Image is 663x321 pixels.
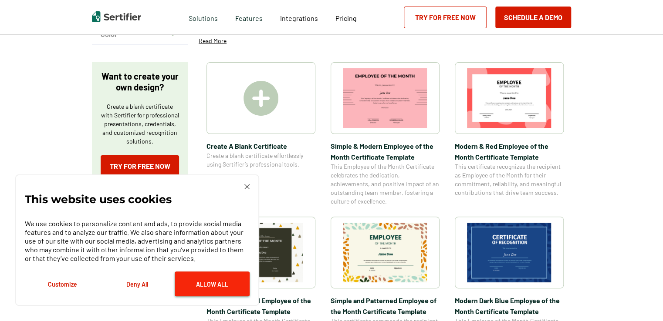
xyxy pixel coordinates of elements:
img: Simple & Modern Employee of the Month Certificate Template [343,68,427,128]
span: This certificate recognizes the recipient as Employee of the Month for their commitment, reliabil... [455,162,564,197]
img: Modern & Red Employee of the Month Certificate Template [467,68,551,128]
span: Features [235,12,263,23]
span: Create A Blank Certificate [206,140,315,151]
span: Simple & Colorful Employee of the Month Certificate Template [206,295,315,317]
button: Customize [25,271,100,296]
p: This website uses cookies [25,195,172,204]
button: Schedule a Demo [495,7,571,28]
span: Modern Dark Blue Employee of the Month Certificate Template [455,295,564,317]
a: Try for Free Now [404,7,487,28]
span: Modern & Red Employee of the Month Certificate Template [455,140,564,162]
img: Simple & Colorful Employee of the Month Certificate Template [219,223,303,282]
span: Create a blank certificate effortlessly using Sertifier’s professional tools. [206,151,315,169]
p: Want to create your own design? [101,71,179,93]
p: Read More [199,37,227,45]
span: Integrations [280,14,318,22]
img: Simple and Patterned Employee of the Month Certificate Template [343,223,427,282]
img: Create A Blank Certificate [244,81,278,116]
button: Deny All [100,271,175,296]
button: Allow All [175,271,250,296]
p: We use cookies to personalize content and ads, to provide social media features and to analyze ou... [25,219,250,263]
span: Simple and Patterned Employee of the Month Certificate Template [331,295,440,317]
img: Cookie Popup Close [244,184,250,189]
span: Simple & Modern Employee of the Month Certificate Template [331,140,440,162]
a: Try for Free Now [101,155,179,177]
a: Pricing [335,12,357,23]
a: Modern & Red Employee of the Month Certificate TemplateModern & Red Employee of the Month Certifi... [455,62,564,206]
a: Integrations [280,12,318,23]
span: This Employee of the Month Certificate celebrates the dedication, achievements, and positive impa... [331,162,440,206]
span: Pricing [335,14,357,22]
p: Create a blank certificate with Sertifier for professional presentations, credentials, and custom... [101,102,179,146]
img: Sertifier | Digital Credentialing Platform [92,11,141,22]
img: Modern Dark Blue Employee of the Month Certificate Template [467,223,551,282]
a: Simple & Modern Employee of the Month Certificate TemplateSimple & Modern Employee of the Month C... [331,62,440,206]
span: Solutions [189,12,218,23]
